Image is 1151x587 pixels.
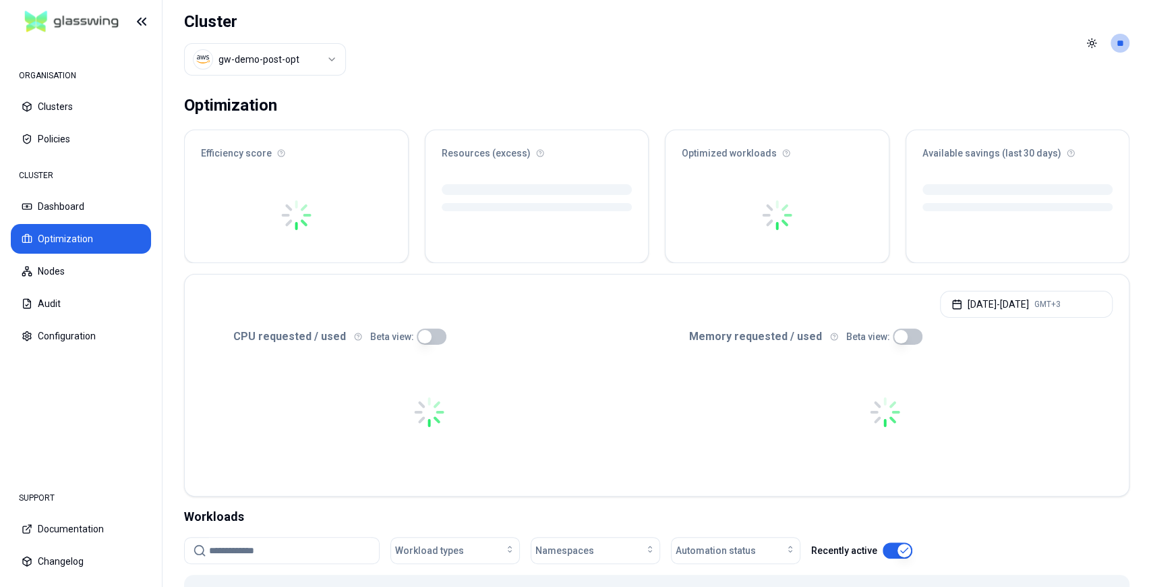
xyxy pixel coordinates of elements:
[11,514,151,544] button: Documentation
[531,537,660,564] button: Namespaces
[184,92,277,119] div: Optimization
[425,130,649,168] div: Resources (excess)
[184,43,346,76] button: Select a value
[671,537,800,564] button: Automation status
[370,332,414,341] label: Beta view:
[185,130,408,168] div: Efficiency score
[657,329,1113,345] div: Memory requested / used
[395,544,464,557] span: Workload types
[940,291,1113,318] button: [DATE]-[DATE]GMT+3
[11,62,151,89] div: ORGANISATION
[390,537,520,564] button: Workload types
[906,130,1129,168] div: Available savings (last 30 days)
[11,289,151,318] button: Audit
[11,484,151,511] div: SUPPORT
[666,130,889,168] div: Optimized workloads
[811,546,877,555] label: Recently active
[11,547,151,576] button: Changelog
[184,507,1129,526] div: Workloads
[11,256,151,286] button: Nodes
[184,11,346,32] h1: Cluster
[846,332,890,341] label: Beta view:
[11,224,151,254] button: Optimization
[535,544,594,557] span: Namespaces
[11,124,151,154] button: Policies
[1034,299,1061,310] span: GMT+3
[20,6,124,38] img: GlassWing
[201,329,657,345] div: CPU requested / used
[11,92,151,121] button: Clusters
[676,544,756,557] span: Automation status
[196,53,210,66] img: aws
[11,192,151,221] button: Dashboard
[11,162,151,189] div: CLUSTER
[218,53,299,66] div: gw-demo-post-opt
[11,321,151,351] button: Configuration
